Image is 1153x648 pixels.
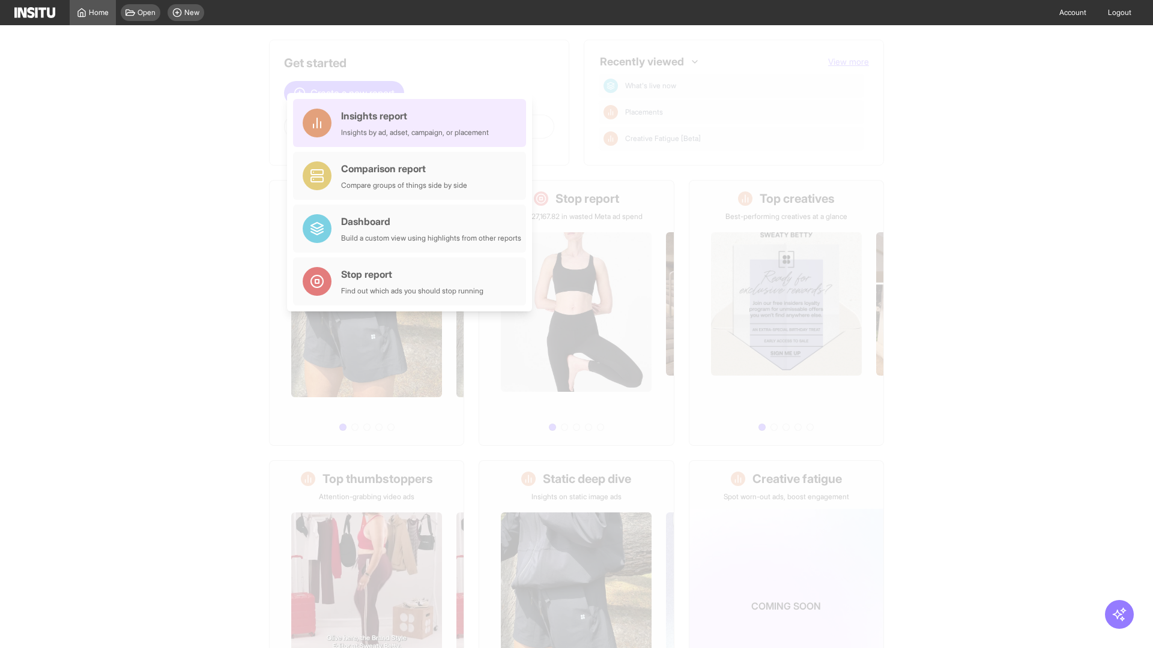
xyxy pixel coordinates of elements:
div: Insights by ad, adset, campaign, or placement [341,128,489,137]
span: Home [89,8,109,17]
div: Find out which ads you should stop running [341,286,483,296]
img: Logo [14,7,55,18]
span: New [184,8,199,17]
span: Open [138,8,156,17]
div: Stop report [341,267,483,281]
div: Dashboard [341,214,521,229]
div: Comparison report [341,161,467,176]
div: Insights report [341,109,489,123]
div: Compare groups of things side by side [341,181,467,190]
div: Build a custom view using highlights from other reports [341,233,521,243]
